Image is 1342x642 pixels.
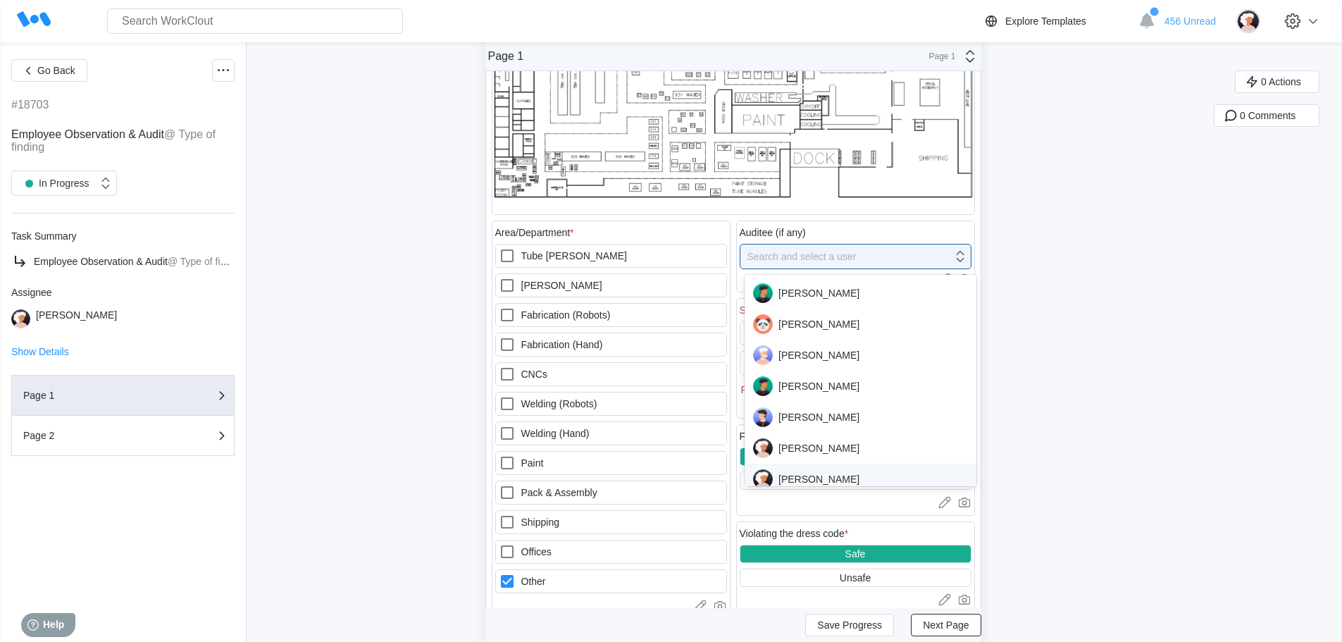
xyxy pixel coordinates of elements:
[740,528,849,539] div: Violating the dress code
[740,227,806,238] div: Auditee (if any)
[740,304,763,316] div: Shift
[753,376,968,396] div: [PERSON_NAME]
[23,390,164,400] div: Page 1
[495,421,727,445] label: Welding (Hand)
[1164,16,1216,27] span: 456 Unread
[488,50,524,63] div: Page 1
[753,469,968,489] div: [PERSON_NAME]
[753,283,773,303] img: user.png
[753,345,968,365] div: [PERSON_NAME]
[983,13,1131,30] a: Explore Templates
[495,481,727,505] label: Pack & Assembly
[11,230,235,242] div: Task Summary
[753,407,773,427] img: user-5.png
[495,392,727,416] label: Welding (Robots)
[495,303,727,327] label: Fabrication (Robots)
[845,548,866,560] div: Safe
[740,321,971,345] label: 1st
[1005,16,1086,27] div: Explore Templates
[495,510,727,534] label: Shipping
[921,51,956,61] div: Page 1
[753,438,968,458] div: [PERSON_NAME]
[19,173,89,193] div: In Progress
[11,347,69,357] button: Show Details
[740,351,971,375] label: 2nd
[495,569,727,593] label: Other
[923,620,969,630] span: Next Page
[11,99,49,111] div: #18703
[753,314,773,334] img: panda.png
[805,614,894,636] button: Save Progress
[753,376,773,396] img: user.png
[1214,104,1319,127] button: 0 Comments
[1240,111,1296,121] span: 0 Comments
[817,620,882,630] span: Save Progress
[107,8,403,34] input: Search WorkClout
[11,128,216,153] mark: @ Type of finding
[11,253,235,270] a: Employee Observation & Audit@ Type of finding
[753,469,773,489] img: user-4.png
[753,438,773,458] img: user-4.png
[495,273,727,297] label: [PERSON_NAME]
[1236,9,1260,33] img: user-4.png
[495,362,727,386] label: CNCs
[1235,70,1319,93] button: 0 Actions
[740,381,971,395] div: Please check at least one option
[34,256,168,267] span: Employee Observation & Audit
[495,540,727,564] label: Offices
[495,333,727,357] label: Fabrication (Hand)
[168,256,244,267] mark: @ Type of finding
[11,416,235,456] button: Page 2
[11,309,30,328] img: user-4.png
[740,431,872,442] div: Fire extinguisher not checked
[1261,77,1301,87] span: 0 Actions
[753,407,968,427] div: [PERSON_NAME]
[11,287,235,298] div: Assignee
[495,227,574,238] div: Area/Department
[911,614,981,636] button: Next Page
[37,66,75,75] span: Go Back
[753,345,773,365] img: user-3.png
[11,59,87,82] button: Go Back
[11,375,235,416] button: Page 1
[840,572,871,584] div: Unsafe
[753,283,968,303] div: [PERSON_NAME]
[747,251,857,262] div: Search and select a user
[495,451,727,475] label: Paint
[11,128,164,140] span: Employee Observation & Audit
[495,244,727,268] label: Tube [PERSON_NAME]
[23,431,164,440] div: Page 2
[36,309,117,328] div: [PERSON_NAME]
[753,314,968,334] div: [PERSON_NAME]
